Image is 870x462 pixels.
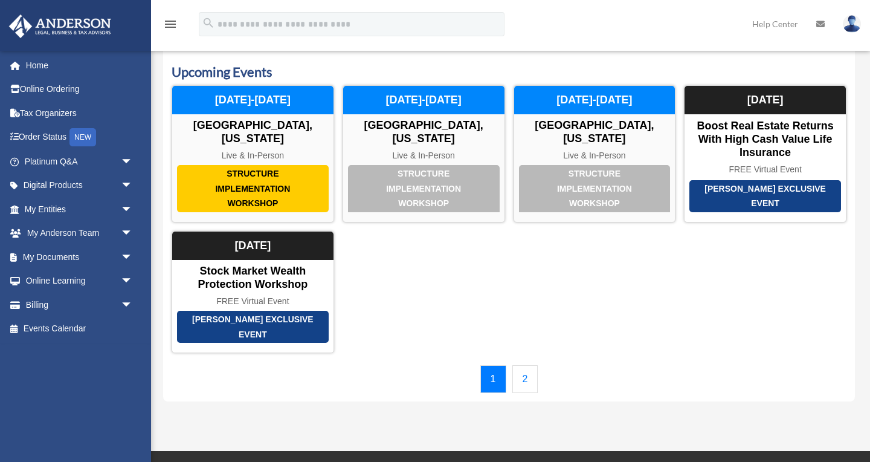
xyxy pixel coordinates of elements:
span: arrow_drop_down [121,269,145,294]
a: Digital Productsarrow_drop_down [8,174,151,198]
a: menu [163,21,178,31]
a: 2 [512,365,538,393]
a: 1 [480,365,506,393]
a: My Anderson Teamarrow_drop_down [8,221,151,246]
a: Billingarrow_drop_down [8,293,151,317]
a: Platinum Q&Aarrow_drop_down [8,149,151,174]
img: Anderson Advisors Platinum Portal [5,15,115,38]
a: My Documentsarrow_drop_down [8,245,151,269]
span: arrow_drop_down [121,221,145,246]
a: Order StatusNEW [8,125,151,150]
div: [DATE]-[DATE] [514,86,675,115]
span: arrow_drop_down [121,293,145,317]
a: Tax Organizers [8,101,151,125]
i: menu [163,17,178,31]
div: Structure Implementation Workshop [348,165,500,212]
div: [PERSON_NAME] Exclusive Event [177,311,329,343]
a: My Entitiesarrow_drop_down [8,197,151,221]
h3: Upcoming Events [172,63,846,82]
div: [DATE]-[DATE] [343,86,504,115]
div: [DATE]-[DATE] [172,86,333,115]
div: [PERSON_NAME] Exclusive Event [689,180,841,212]
div: Live & In-Person [343,151,504,161]
div: [DATE] [685,86,846,115]
span: arrow_drop_down [121,197,145,222]
div: [GEOGRAPHIC_DATA], [US_STATE] [172,119,333,145]
a: Structure Implementation Workshop [GEOGRAPHIC_DATA], [US_STATE] Live & In-Person [DATE]-[DATE] [514,85,676,223]
span: arrow_drop_down [121,245,145,270]
div: [GEOGRAPHIC_DATA], [US_STATE] [343,119,504,145]
div: FREE Virtual Event [172,296,333,307]
div: [GEOGRAPHIC_DATA], [US_STATE] [514,119,675,145]
a: [PERSON_NAME] Exclusive Event Stock Market Wealth Protection Workshop FREE Virtual Event [DATE] [172,231,334,353]
a: Structure Implementation Workshop [GEOGRAPHIC_DATA], [US_STATE] Live & In-Person [DATE]-[DATE] [172,85,334,223]
div: FREE Virtual Event [685,164,846,175]
i: search [202,16,215,30]
a: Events Calendar [8,317,145,341]
img: User Pic [843,15,861,33]
div: [DATE] [172,232,333,261]
div: Live & In-Person [172,151,333,161]
div: Structure Implementation Workshop [177,165,329,212]
a: [PERSON_NAME] Exclusive Event Boost Real Estate Returns with High Cash Value Life Insurance FREE ... [684,85,846,223]
span: arrow_drop_down [121,174,145,198]
a: Online Ordering [8,77,151,102]
span: arrow_drop_down [121,149,145,174]
a: Structure Implementation Workshop [GEOGRAPHIC_DATA], [US_STATE] Live & In-Person [DATE]-[DATE] [343,85,505,223]
div: Live & In-Person [514,151,675,161]
a: Home [8,53,151,77]
div: NEW [69,128,96,146]
div: Structure Implementation Workshop [519,165,671,212]
div: Boost Real Estate Returns with High Cash Value Life Insurance [685,120,846,159]
div: Stock Market Wealth Protection Workshop [172,265,333,291]
a: Online Learningarrow_drop_down [8,269,151,293]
